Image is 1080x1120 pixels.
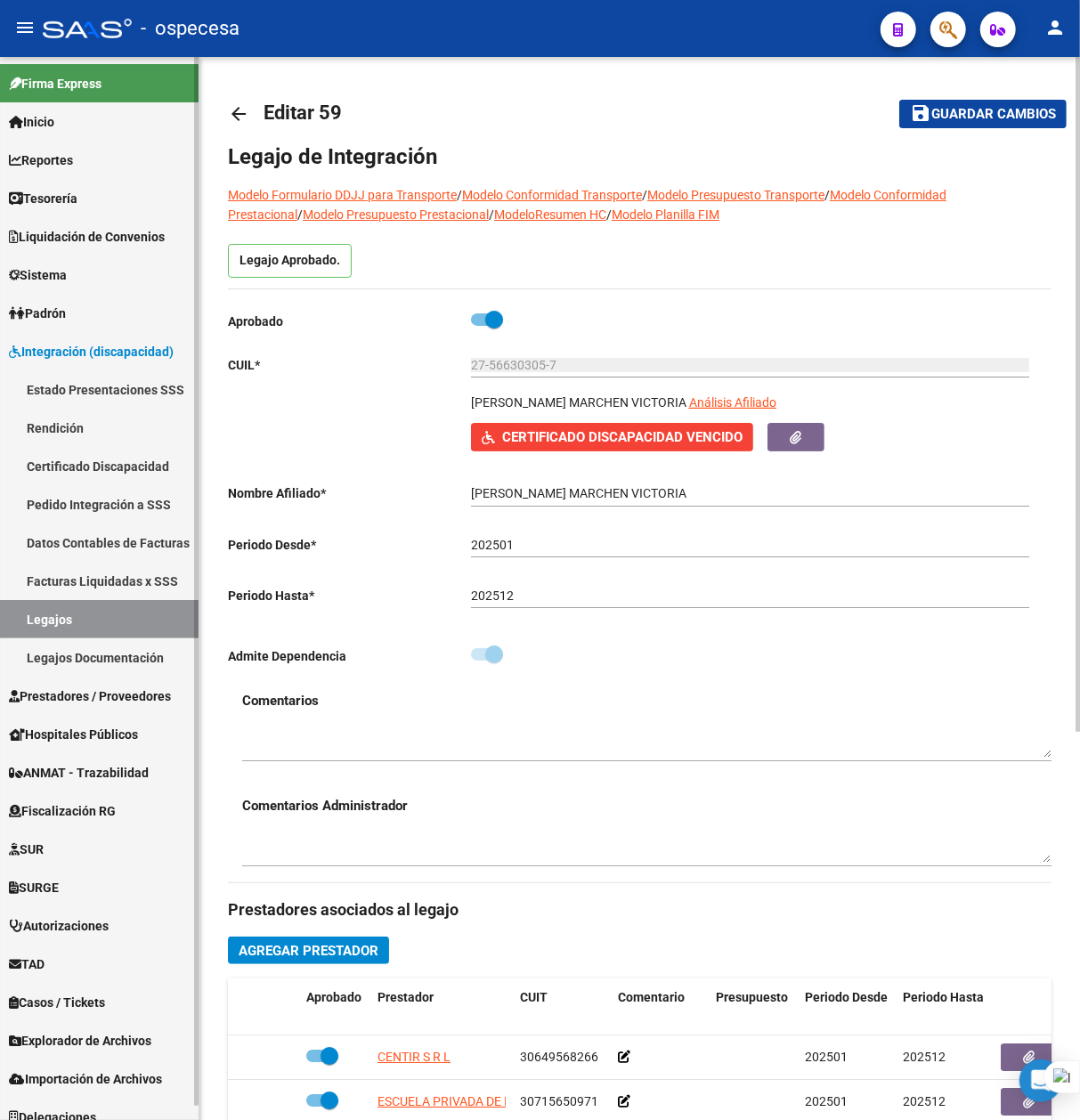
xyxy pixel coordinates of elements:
span: Guardar cambios [931,107,1056,123]
span: Prestadores / Proveedores [9,686,171,706]
p: Periodo Desde [228,535,471,555]
p: Nombre Afiliado [228,483,471,503]
a: Modelo Presupuesto Prestacional [303,207,489,222]
datatable-header-cell: Periodo Desde [798,978,896,1037]
h1: Legajo de Integración [228,142,1052,171]
datatable-header-cell: Comentario [611,978,709,1037]
span: Presupuesto [716,990,788,1004]
span: 30649568266 [520,1050,598,1064]
mat-icon: menu [14,17,36,38]
span: Sistema [9,265,67,285]
span: Prestador [378,990,434,1004]
p: Legajo Aprobado. [228,244,352,278]
span: 202512 [903,1050,946,1064]
p: CUIL [228,355,471,375]
span: Explorador de Archivos [9,1031,151,1051]
span: Padrón [9,304,66,323]
h3: Comentarios [242,691,1052,710]
a: Modelo Formulario DDJJ para Transporte [228,188,457,202]
a: Modelo Presupuesto Transporte [647,188,824,202]
datatable-header-cell: Periodo Hasta [896,978,994,1037]
a: ModeloResumen HC [494,207,606,222]
datatable-header-cell: CUIT [513,978,611,1037]
span: Editar 59 [264,101,342,124]
div: Open Intercom Messenger [1019,1059,1062,1102]
span: Autorizaciones [9,916,109,936]
span: Análisis Afiliado [689,395,776,410]
span: Inicio [9,112,54,132]
span: Integración (discapacidad) [9,342,174,361]
span: Fiscalización RG [9,801,116,821]
span: ESCUELA PRIVADA DE ENSEÑANZA NIVELADORA S.A. [378,1094,678,1108]
mat-icon: save [910,102,931,124]
a: Modelo Planilla FIM [612,207,719,222]
datatable-header-cell: Presupuesto [709,978,798,1037]
span: Certificado Discapacidad Vencido [502,430,743,446]
span: Periodo Desde [805,990,888,1004]
button: Certificado Discapacidad Vencido [471,423,753,450]
mat-icon: person [1044,17,1066,38]
p: Admite Dependencia [228,646,471,666]
span: CUIT [520,990,548,1004]
p: Aprobado [228,312,471,331]
h3: Prestadores asociados al legajo [228,897,1052,922]
span: SUR [9,840,44,859]
datatable-header-cell: Prestador [370,978,513,1037]
span: Firma Express [9,74,102,93]
h3: Comentarios Administrador [242,796,1052,816]
mat-icon: arrow_back [228,103,249,125]
span: TAD [9,954,45,974]
span: - ospecesa [141,9,240,48]
span: Reportes [9,150,73,170]
span: SURGE [9,878,59,897]
datatable-header-cell: Aprobado [299,978,370,1037]
span: 202512 [903,1094,946,1108]
button: Agregar Prestador [228,937,389,964]
a: Modelo Conformidad Transporte [462,188,642,202]
span: Tesorería [9,189,77,208]
span: CENTIR S R L [378,1050,451,1064]
span: 202501 [805,1094,848,1108]
span: Liquidación de Convenios [9,227,165,247]
span: Comentario [618,990,685,1004]
span: Casos / Tickets [9,993,105,1012]
span: Hospitales Públicos [9,725,138,744]
p: Periodo Hasta [228,586,471,605]
span: 202501 [805,1050,848,1064]
button: Guardar cambios [899,100,1067,127]
span: ANMAT - Trazabilidad [9,763,149,783]
span: Periodo Hasta [903,990,984,1004]
span: Agregar Prestador [239,943,378,959]
p: [PERSON_NAME] MARCHEN VICTORIA [471,393,686,412]
span: Aprobado [306,990,361,1004]
span: 30715650971 [520,1094,598,1108]
span: Importación de Archivos [9,1069,162,1089]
